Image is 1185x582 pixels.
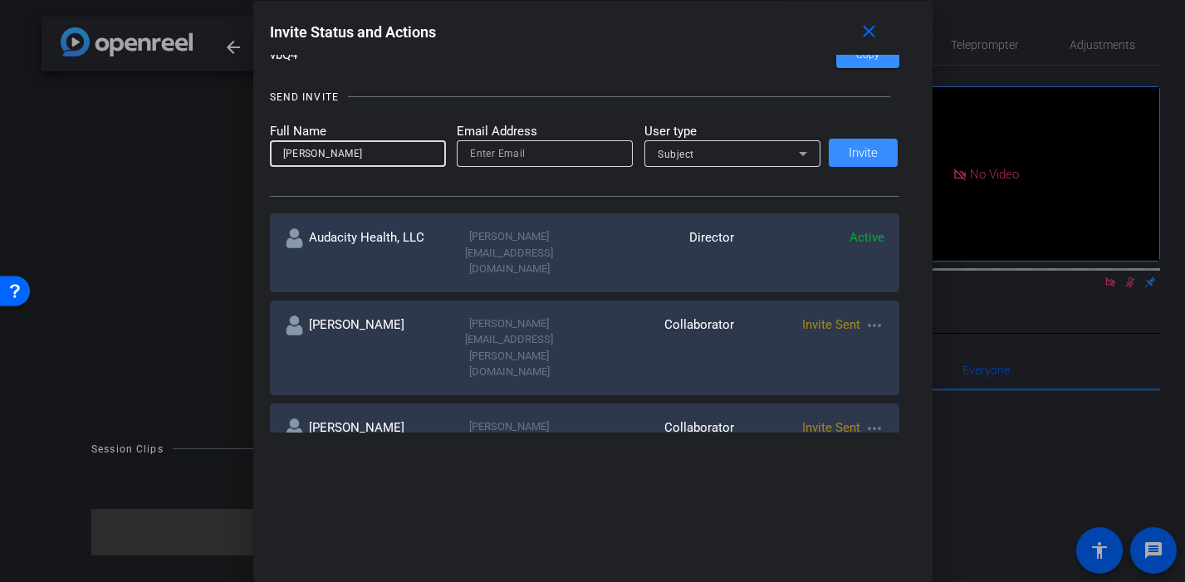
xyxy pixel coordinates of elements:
[864,315,884,335] mat-icon: more_horiz
[644,122,820,141] mat-label: User type
[270,89,339,105] div: SEND INVITE
[270,122,446,141] mat-label: Full Name
[434,315,585,380] div: [PERSON_NAME][EMAIL_ADDRESS][PERSON_NAME][DOMAIN_NAME]
[585,418,735,483] div: Collaborator
[470,144,619,164] input: Enter Email
[585,228,735,277] div: Director
[270,89,899,105] openreel-title-line: SEND INVITE
[434,228,585,277] div: [PERSON_NAME][EMAIL_ADDRESS][DOMAIN_NAME]
[850,230,884,245] span: Active
[864,418,884,438] mat-icon: more_horiz
[836,43,899,68] button: Copy
[802,317,860,332] span: Invite Sent
[856,49,879,61] span: Copy
[283,144,433,164] input: Enter Name
[285,228,435,277] div: Audacity Health, LLC
[802,420,860,435] span: Invite Sent
[585,315,735,380] div: Collaborator
[658,149,694,160] span: Subject
[859,22,879,42] mat-icon: close
[285,418,435,483] div: [PERSON_NAME]
[270,17,899,47] div: Invite Status and Actions
[285,315,435,380] div: [PERSON_NAME]
[457,122,633,141] mat-label: Email Address
[434,418,585,483] div: [PERSON_NAME][EMAIL_ADDRESS][PERSON_NAME][DOMAIN_NAME]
